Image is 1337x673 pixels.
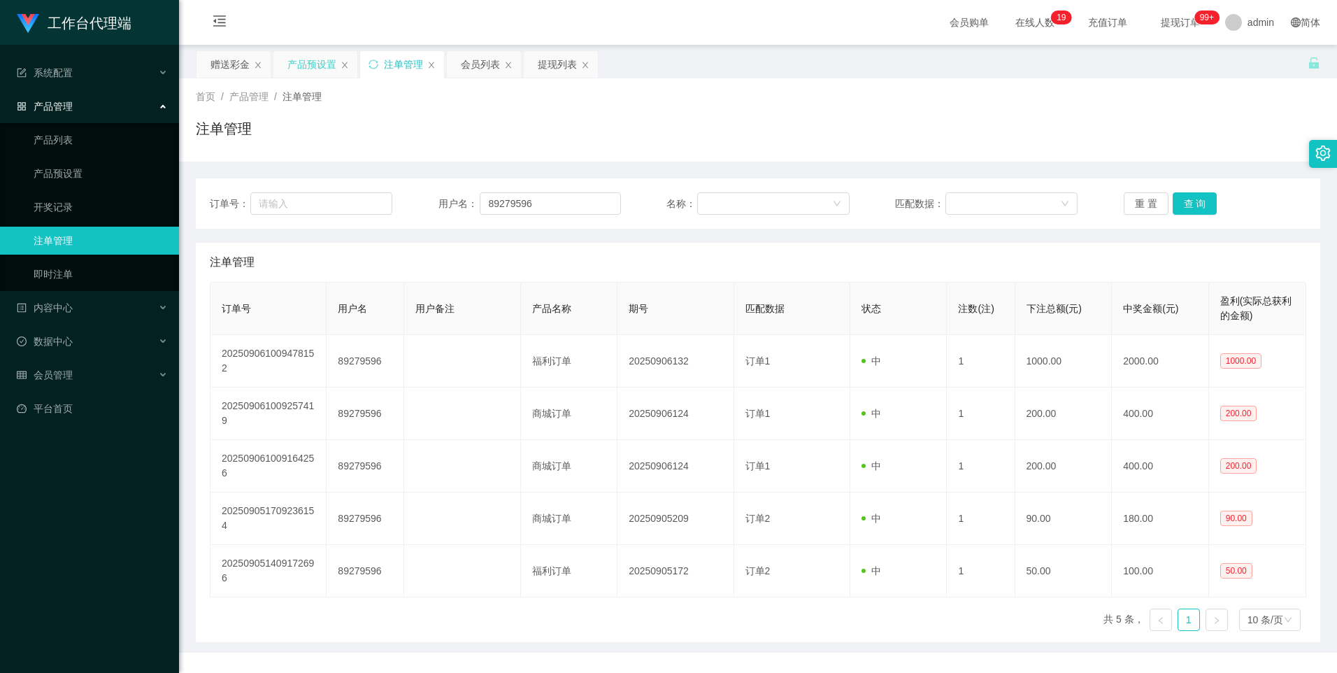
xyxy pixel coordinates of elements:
div: 注单管理 [384,51,423,78]
li: 1 [1178,609,1200,631]
div: 提现列表 [538,51,577,78]
span: 提现订单 [1154,17,1207,27]
span: 50.00 [1220,563,1252,579]
li: 下一页 [1206,609,1228,631]
span: 90.00 [1220,511,1252,526]
span: 订单1 [745,408,771,419]
sup: 19 [1051,10,1071,24]
i: 图标: appstore-o [17,101,27,111]
td: 400.00 [1112,388,1209,440]
div: 10 条/页 [1247,609,1283,630]
span: 首页 [196,91,215,102]
a: 产品列表 [34,126,168,154]
h1: 工作台代理端 [48,1,131,45]
td: 福利订单 [521,335,618,388]
i: 图标: sync [369,59,378,69]
span: 期号 [629,303,648,314]
td: 商城订单 [521,440,618,493]
sup: 1089 [1194,10,1220,24]
span: 产品管理 [229,91,269,102]
td: 20250906132 [617,335,734,388]
td: 20250906124 [617,388,734,440]
i: 图标: setting [1315,146,1331,161]
span: 在线人数 [1008,17,1061,27]
td: 89279596 [327,388,404,440]
span: 名称： [666,197,697,211]
div: 会员列表 [461,51,500,78]
i: 图标: profile [17,303,27,313]
div: 赠送彩金 [210,51,250,78]
li: 共 5 条， [1103,609,1144,631]
td: 202509061009257419 [210,388,327,440]
span: 数据中心 [17,336,73,347]
td: 202509051409172696 [210,545,327,597]
td: 20250906124 [617,440,734,493]
i: 图标: close [427,61,436,69]
i: 图标: down [1061,199,1069,209]
i: 图标: right [1213,616,1221,625]
i: 图标: check-circle-o [17,336,27,346]
a: 图标: dashboard平台首页 [17,395,168,423]
span: 订单2 [745,565,771,576]
span: 内容中心 [17,302,73,313]
a: 即时注单 [34,260,168,288]
p: 9 [1061,10,1066,24]
a: 开奖记录 [34,193,168,221]
span: 200.00 [1220,406,1257,421]
i: 图标: left [1157,616,1165,625]
span: 中 [861,408,881,419]
span: 下注总额(元) [1027,303,1082,314]
span: / [274,91,277,102]
span: 订单1 [745,460,771,472]
span: 用户名 [338,303,367,314]
td: 202509051709236154 [210,493,327,545]
a: 1 [1178,609,1199,630]
span: 用户备注 [415,303,455,314]
i: 图标: menu-fold [196,1,243,45]
span: 产品管理 [17,101,73,112]
td: 50.00 [1015,545,1113,597]
span: 系统配置 [17,67,73,78]
i: 图标: close [254,61,262,69]
i: 图标: close [504,61,513,69]
i: 图标: form [17,68,27,78]
span: 中 [861,565,881,576]
span: 盈利(实际总获利的金额) [1220,295,1292,321]
span: 注单管理 [283,91,322,102]
td: 1000.00 [1015,335,1113,388]
td: 89279596 [327,493,404,545]
td: 200.00 [1015,388,1113,440]
span: 订单号 [222,303,251,314]
td: 2000.00 [1112,335,1209,388]
td: 1 [947,545,1015,597]
h1: 注单管理 [196,118,252,139]
input: 请输入 [480,192,621,215]
td: 20250905172 [617,545,734,597]
span: 中 [861,513,881,524]
span: 订单号： [210,197,250,211]
span: 状态 [861,303,881,314]
span: 订单2 [745,513,771,524]
div: 2021 [190,621,1326,636]
span: 充值订单 [1081,17,1134,27]
td: 400.00 [1112,440,1209,493]
span: / [221,91,224,102]
a: 注单管理 [34,227,168,255]
span: 用户名： [438,197,480,211]
td: 89279596 [327,440,404,493]
td: 202509061009164256 [210,440,327,493]
span: 中 [861,460,881,472]
span: 匹配数据 [745,303,785,314]
td: 89279596 [327,545,404,597]
button: 重 置 [1124,192,1168,215]
td: 1 [947,493,1015,545]
td: 1 [947,440,1015,493]
td: 89279596 [327,335,404,388]
td: 商城订单 [521,388,618,440]
i: 图标: down [1284,616,1292,625]
td: 1 [947,388,1015,440]
span: 中 [861,355,881,367]
span: 产品名称 [532,303,571,314]
span: 1000.00 [1220,353,1261,369]
a: 产品预设置 [34,160,168,187]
